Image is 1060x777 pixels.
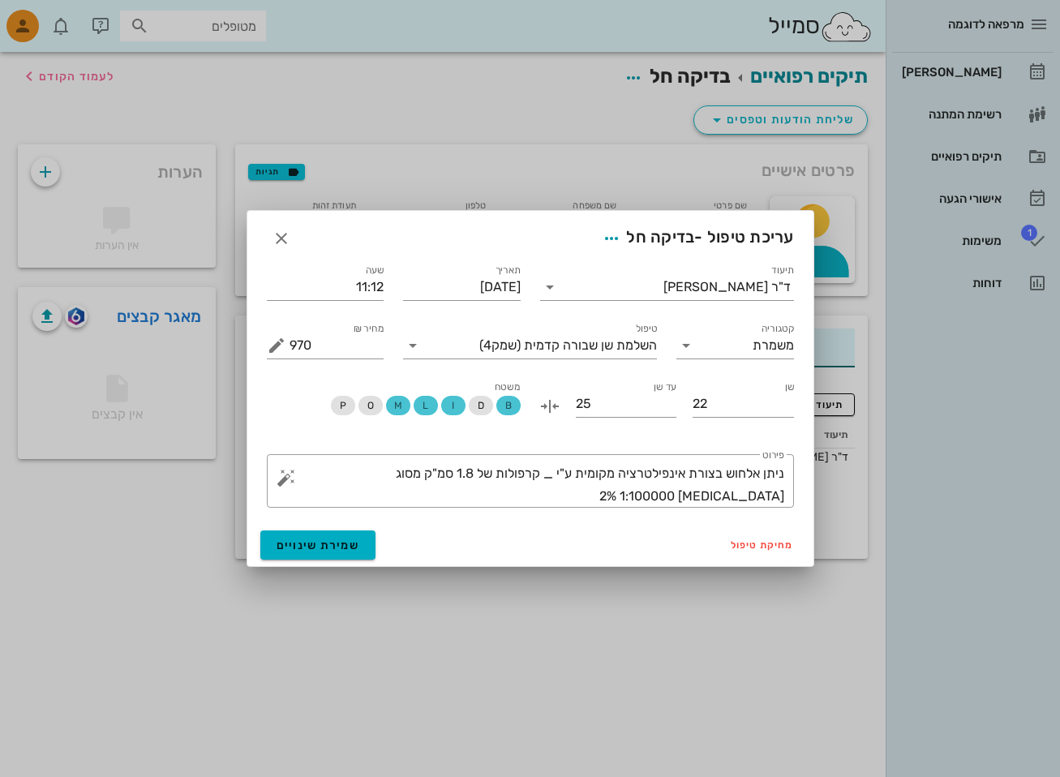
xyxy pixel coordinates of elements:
button: מחיקת טיפול [724,534,800,556]
label: שן [784,381,793,393]
span: M [393,396,401,415]
span: השלמת שן שבורה קדמית [524,338,657,353]
span: מחיקת טיפול [731,539,794,551]
button: שמירת שינויים [260,530,376,560]
label: מחיר ₪ [354,323,384,335]
span: P [339,396,345,415]
label: פירוט [762,449,784,461]
label: תיעוד [771,264,794,277]
label: תאריך [495,264,521,277]
button: מחיר ₪ appended action [267,336,286,355]
label: שעה [366,264,384,277]
div: ד"ר [PERSON_NAME] [663,280,791,294]
span: בדיקה חל [626,227,694,247]
span: (שמק4) [479,338,521,353]
span: O [367,396,373,415]
span: I [452,396,454,415]
span: B [504,396,511,415]
span: D [477,396,483,415]
label: טיפול [636,323,657,335]
span: L [423,396,428,415]
span: משטח [495,381,520,393]
div: תיעודד"ר [PERSON_NAME] [540,274,794,300]
span: עריכת טיפול - [597,224,793,253]
span: שמירת שינויים [277,539,360,552]
label: עד שן [654,381,676,393]
label: קטגוריה [761,323,794,335]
